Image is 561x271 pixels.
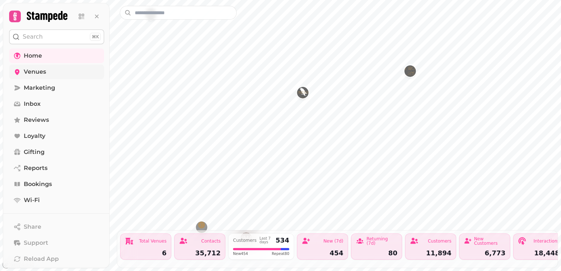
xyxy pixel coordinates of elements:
[272,251,289,256] span: Repeat 80
[404,65,416,79] div: Map marker
[9,193,104,208] a: Wi-Fi
[9,161,104,175] a: Reports
[24,67,46,76] span: Venues
[24,100,41,108] span: Inbox
[24,239,48,247] span: Support
[24,148,45,156] span: Gifting
[534,239,560,243] div: Interactions
[260,237,273,244] div: Last 7 days
[9,252,104,266] button: Reload App
[366,237,397,245] div: Returning (7d)
[323,239,343,243] div: New (7d)
[233,238,257,243] div: Customers
[9,177,104,191] a: Bookings
[518,250,560,256] div: 18,448
[24,51,42,60] span: Home
[24,222,41,231] span: Share
[139,239,167,243] div: Total Venues
[9,81,104,95] a: Marketing
[201,239,221,243] div: Contacts
[24,132,45,140] span: Loyalty
[24,196,40,205] span: Wi-Fi
[233,251,248,256] span: New 454
[196,221,207,235] div: Map marker
[464,250,505,256] div: 6,773
[23,32,43,41] p: Search
[90,33,101,41] div: ⌘K
[9,97,104,111] a: Inbox
[9,129,104,143] a: Loyalty
[179,250,221,256] div: 35,712
[9,236,104,250] button: Support
[428,239,451,243] div: Customers
[24,84,55,92] span: Marketing
[275,237,289,244] div: 534
[9,220,104,234] button: Share
[404,65,416,77] button: The Grove & Rasoi
[410,250,451,256] div: 11,894
[9,30,104,44] button: Search⌘K
[9,113,104,127] a: Reviews
[9,49,104,63] a: Home
[24,116,49,124] span: Reviews
[297,87,309,101] div: Map marker
[356,250,397,256] div: 80
[24,180,52,189] span: Bookings
[24,255,59,263] span: Reload App
[474,237,505,245] div: New Customers
[125,250,167,256] div: 6
[9,65,104,79] a: Venues
[302,250,343,256] div: 454
[9,145,104,159] a: Gifting
[24,164,47,173] span: Reports
[196,221,207,233] button: The Crescent
[297,87,309,98] button: The Eagle Lodge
